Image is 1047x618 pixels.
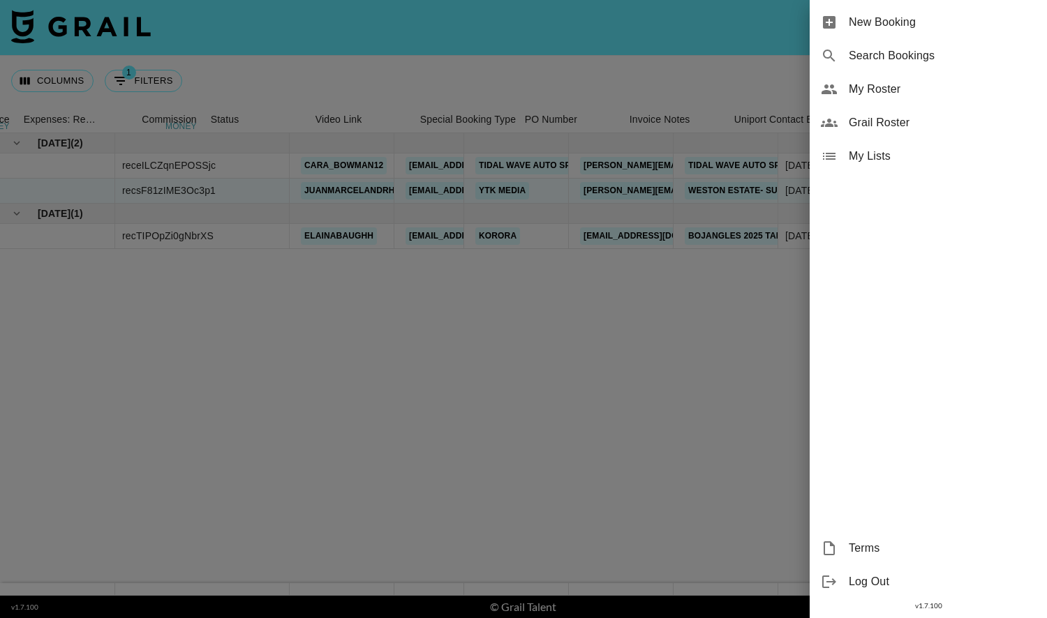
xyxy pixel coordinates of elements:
[810,6,1047,39] div: New Booking
[810,565,1047,598] div: Log Out
[810,73,1047,106] div: My Roster
[810,140,1047,173] div: My Lists
[810,106,1047,140] div: Grail Roster
[810,39,1047,73] div: Search Bookings
[849,14,1036,31] span: New Booking
[849,148,1036,165] span: My Lists
[849,47,1036,64] span: Search Bookings
[849,114,1036,131] span: Grail Roster
[810,598,1047,613] div: v 1.7.100
[849,540,1036,557] span: Terms
[849,573,1036,590] span: Log Out
[849,81,1036,98] span: My Roster
[810,532,1047,565] div: Terms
